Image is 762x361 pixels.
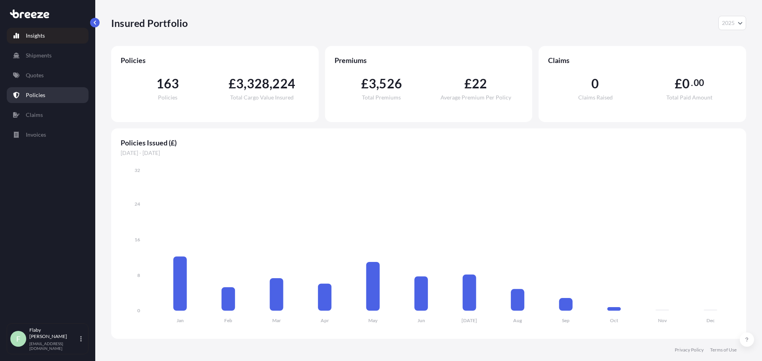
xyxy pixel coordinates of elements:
tspan: 16 [135,237,140,243]
span: Total Paid Amount [666,95,712,100]
span: , [244,77,246,90]
span: 0 [591,77,599,90]
span: Total Premiums [362,95,401,100]
span: Policies Issued (£) [121,138,737,147]
tspan: Jun [418,317,425,323]
a: Shipments [7,48,89,63]
span: £ [464,77,472,90]
span: Claims [548,55,737,65]
a: Claims [7,107,89,123]
span: 3 [369,77,376,90]
a: Privacy Policy [675,347,704,353]
span: , [269,77,272,90]
p: Shipments [26,52,52,59]
span: 00 [694,80,704,86]
tspan: Nov [658,317,667,323]
tspan: Aug [513,317,522,323]
tspan: Jan [177,317,184,323]
a: Invoices [7,127,89,143]
span: Policies [121,55,309,65]
p: Invoices [26,131,46,139]
span: 2025 [722,19,735,27]
tspan: Apr [321,317,329,323]
span: Average Premium Per Policy [441,95,511,100]
p: Claims [26,111,43,119]
span: F [16,335,20,343]
tspan: May [368,317,378,323]
a: Terms of Use [710,347,737,353]
p: Quotes [26,71,44,79]
span: 526 [379,77,402,90]
tspan: 32 [135,167,140,173]
a: Insights [7,28,89,44]
span: £ [229,77,236,90]
span: 328 [247,77,270,90]
span: 3 [236,77,244,90]
span: Total Cargo Value Insured [230,95,294,100]
p: Insights [26,32,45,40]
tspan: [DATE] [462,317,477,323]
span: 163 [156,77,179,90]
span: 0 [682,77,690,90]
p: Policies [26,91,45,99]
span: 224 [272,77,295,90]
a: Quotes [7,67,89,83]
span: £ [361,77,369,90]
p: Insured Portfolio [111,17,188,29]
button: Year Selector [718,16,746,30]
span: Claims Raised [578,95,613,100]
span: [DATE] - [DATE] [121,149,737,157]
tspan: 0 [137,308,140,313]
tspan: Oct [610,317,618,323]
span: 22 [472,77,487,90]
tspan: Mar [272,317,281,323]
span: Premiums [335,55,523,65]
tspan: Feb [224,317,232,323]
tspan: Dec [706,317,715,323]
span: , [376,77,379,90]
span: Policies [158,95,177,100]
tspan: 24 [135,201,140,207]
span: £ [675,77,682,90]
p: [EMAIL_ADDRESS][DOMAIN_NAME] [29,341,79,351]
tspan: 8 [137,272,140,278]
tspan: Sep [562,317,570,323]
p: Flaby [PERSON_NAME] [29,327,79,340]
span: . [691,80,693,86]
a: Policies [7,87,89,103]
